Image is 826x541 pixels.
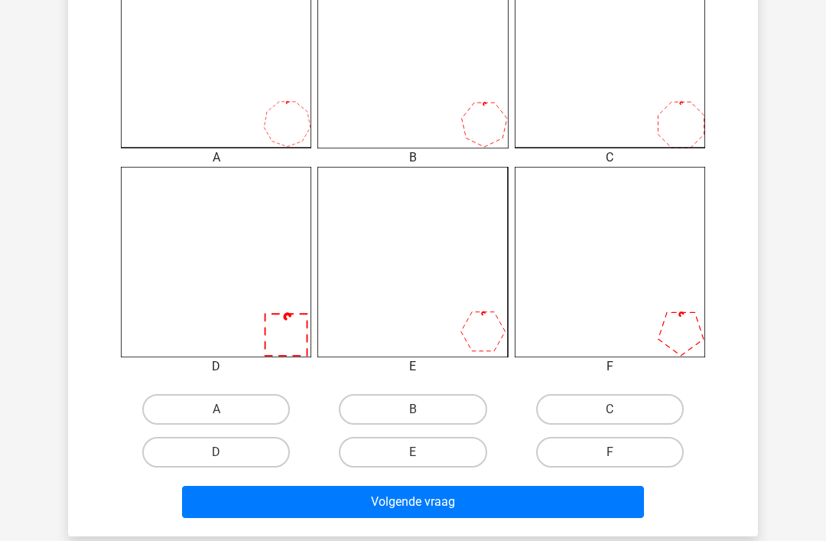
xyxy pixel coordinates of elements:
[306,357,519,376] div: E
[503,357,717,376] div: F
[339,394,486,425] label: B
[503,148,717,167] div: C
[536,437,684,468] label: F
[142,394,290,425] label: A
[339,437,486,468] label: E
[306,148,519,167] div: B
[142,437,290,468] label: D
[536,394,684,425] label: C
[109,148,323,167] div: A
[109,357,323,376] div: D
[182,486,645,518] button: Volgende vraag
